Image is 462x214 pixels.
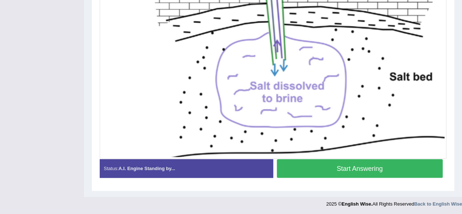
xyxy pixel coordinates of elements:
[326,197,462,207] div: 2025 © All Rights Reserved
[118,166,175,171] strong: A.I. Engine Standing by...
[100,159,273,178] div: Status:
[341,201,372,207] strong: English Wise.
[277,159,443,178] button: Start Answering
[414,201,462,207] a: Back to English Wise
